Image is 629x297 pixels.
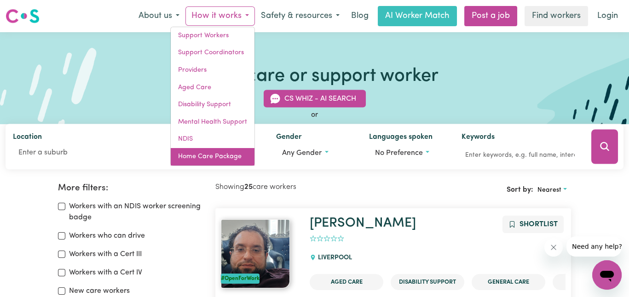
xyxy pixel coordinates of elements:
[525,6,588,26] a: Find workers
[171,96,254,114] a: Disability Support
[171,62,254,79] a: Providers
[185,6,255,26] button: How it works
[592,260,622,290] iframe: Button to launch messaging window
[244,183,253,191] b: 25
[13,144,169,161] input: Enter a suburb
[276,144,354,162] button: Worker gender preference
[310,217,416,230] a: [PERSON_NAME]
[6,8,40,24] img: Careseekers logo
[255,6,346,26] button: Safety & resources
[464,6,517,26] a: Post a job
[502,216,564,233] button: Add to shortlist
[472,274,545,290] li: General Care
[264,90,366,108] button: CS Whiz - AI Search
[566,236,622,257] iframe: Message from company
[171,44,254,62] a: Support Coordinators
[171,114,254,131] a: Mental Health Support
[69,249,142,260] label: Workers with a Cert III
[592,6,623,26] a: Login
[310,274,383,290] li: Aged Care
[391,274,464,290] li: Disability Support
[171,79,254,97] a: Aged Care
[346,6,374,26] a: Blog
[462,148,578,162] input: Enter keywords, e.g. full name, interests
[221,219,290,288] img: View Ahmad 's profile
[221,274,260,284] div: #OpenForWork
[69,201,204,223] label: Workers with an NDIS worker screening badge
[221,219,299,288] a: Ahmad #OpenForWork
[544,238,563,257] iframe: Close message
[462,131,495,144] label: Keywords
[69,267,142,278] label: Workers with a Cert IV
[310,234,344,244] div: add rating by typing an integer from 0 to 5 or pressing arrow keys
[170,27,255,166] div: How it works
[507,186,533,194] span: Sort by:
[58,183,204,194] h2: More filters:
[171,148,254,166] a: Home Care Package
[369,131,433,144] label: Languages spoken
[69,286,130,297] label: New care workers
[13,131,42,144] label: Location
[6,6,40,27] a: Careseekers logo
[519,221,558,228] span: Shortlist
[369,144,447,162] button: Worker language preferences
[276,131,302,144] label: Gender
[591,130,618,164] button: Search
[378,6,457,26] a: AI Worker Match
[190,65,439,87] h1: Find a care or support worker
[282,149,322,157] span: Any gender
[310,246,358,270] div: LIVERPOOL
[6,109,623,120] div: or
[133,6,185,26] button: About us
[6,6,56,14] span: Need any help?
[375,149,423,157] span: No preference
[215,183,393,192] h2: Showing care workers
[171,131,254,148] a: NDIS
[69,230,145,241] label: Workers who can drive
[533,183,571,197] button: Sort search results
[537,187,561,194] span: Nearest
[553,274,626,290] li: Mental Health
[171,27,254,45] a: Support Workers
